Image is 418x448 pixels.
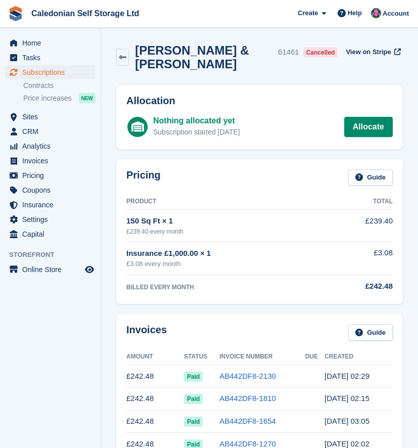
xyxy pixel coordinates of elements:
[79,93,96,103] div: NEW
[219,349,305,365] th: Invoice Number
[22,124,83,139] span: CRM
[303,48,338,58] div: Cancelled
[153,127,240,138] div: Subscription started [DATE]
[126,387,184,410] td: £242.48
[348,169,393,186] a: Guide
[328,242,393,275] td: £3.08
[22,139,83,153] span: Analytics
[5,51,96,65] a: menu
[5,65,96,79] a: menu
[22,262,83,277] span: Online Store
[184,394,203,404] span: Paid
[22,227,83,241] span: Capital
[126,283,328,292] div: BILLED EVERY MONTH
[83,263,96,276] a: Preview store
[126,365,184,388] td: £242.48
[5,183,96,197] a: menu
[126,324,167,341] h2: Invoices
[383,9,409,19] span: Account
[219,372,276,380] a: AB442DF8-2130
[324,349,393,365] th: Created
[342,43,403,60] a: View on Stripe
[305,349,324,365] th: Due
[126,248,328,259] div: Insurance £1,000.00 × 1
[184,349,219,365] th: Status
[23,81,96,91] a: Contracts
[126,194,328,210] th: Product
[219,439,276,448] a: AB442DF8-1270
[126,95,393,107] h2: Allocation
[5,154,96,168] a: menu
[22,198,83,212] span: Insurance
[27,5,143,22] a: Caledonian Self Storage Ltd
[344,117,393,137] a: Allocate
[22,212,83,227] span: Settings
[5,36,96,50] a: menu
[278,47,299,58] div: 61461
[126,215,328,227] div: 150 Sq Ft × 1
[5,110,96,124] a: menu
[126,169,161,186] h2: Pricing
[22,183,83,197] span: Coupons
[219,394,276,402] a: AB442DF8-1810
[135,43,274,71] h2: [PERSON_NAME] & [PERSON_NAME]
[126,259,328,269] div: £3.08 every month
[324,394,369,402] time: 2025-07-01 01:15:36 UTC
[328,194,393,210] th: Total
[22,154,83,168] span: Invoices
[23,94,72,103] span: Price increases
[348,324,393,341] a: Guide
[219,417,276,425] a: AB442DF8-1654
[5,139,96,153] a: menu
[346,47,391,57] span: View on Stripe
[324,372,369,380] time: 2025-08-01 01:29:40 UTC
[324,417,369,425] time: 2025-06-01 02:05:52 UTC
[22,168,83,183] span: Pricing
[8,6,23,21] img: stora-icon-8386f47178a22dfd0bd8f6a31ec36ba5ce8667c1dd55bd0f319d3a0aa187defe.svg
[23,93,96,104] a: Price increases NEW
[126,410,184,433] td: £242.48
[5,262,96,277] a: menu
[22,110,83,124] span: Sites
[324,439,369,448] time: 2025-05-01 01:02:45 UTC
[22,51,83,65] span: Tasks
[5,212,96,227] a: menu
[298,8,318,18] span: Create
[328,281,393,292] div: £242.48
[9,250,101,260] span: Storefront
[5,124,96,139] a: menu
[126,227,328,236] div: £239.40 every month
[328,210,393,242] td: £239.40
[348,8,362,18] span: Help
[5,198,96,212] a: menu
[126,349,184,365] th: Amount
[153,115,240,127] div: Nothing allocated yet
[184,372,203,382] span: Paid
[371,8,381,18] img: Lois Holling
[5,227,96,241] a: menu
[184,417,203,427] span: Paid
[22,36,83,50] span: Home
[22,65,83,79] span: Subscriptions
[5,168,96,183] a: menu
